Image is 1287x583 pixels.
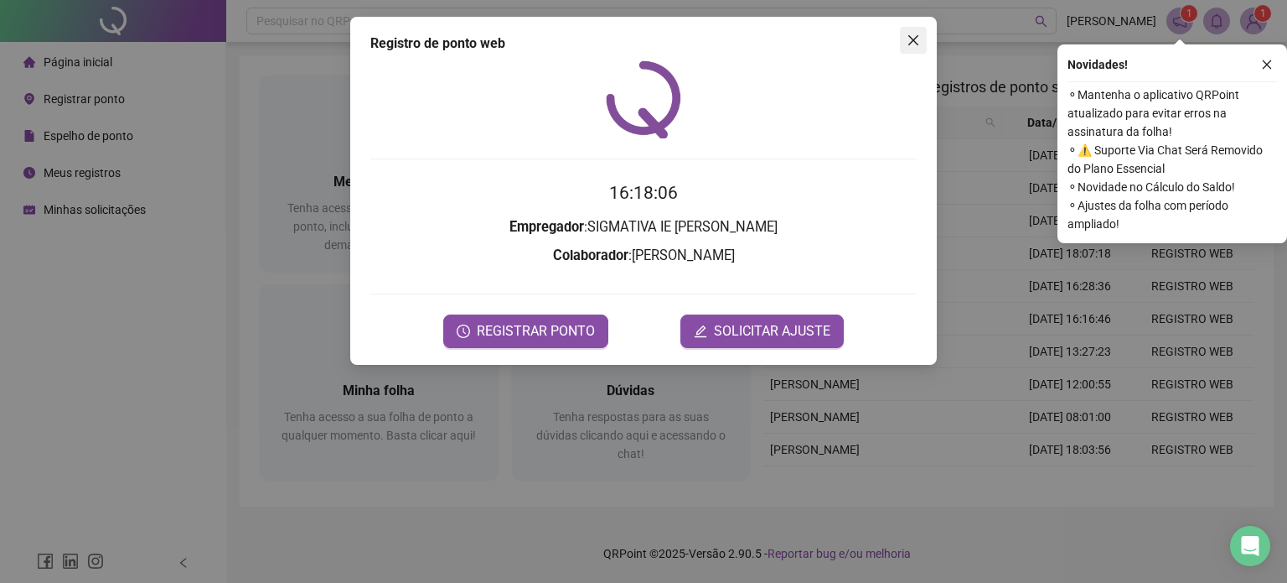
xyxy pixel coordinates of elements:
span: close [1261,59,1273,70]
span: ⚬ Ajustes da folha com período ampliado! [1067,196,1277,233]
button: Close [900,27,927,54]
span: REGISTRAR PONTO [477,321,595,341]
span: clock-circle [457,325,470,338]
img: QRPoint [606,60,681,138]
div: Registro de ponto web [370,34,917,54]
span: SOLICITAR AJUSTE [714,321,830,341]
button: REGISTRAR PONTO [443,315,608,348]
span: close [907,34,920,47]
div: Open Intercom Messenger [1230,526,1270,566]
span: ⚬ Mantenha o aplicativo QRPoint atualizado para evitar erros na assinatura da folha! [1067,86,1277,141]
time: 16:18:06 [609,183,678,203]
button: editSOLICITAR AJUSTE [680,315,844,348]
h3: : SIGMATIVA IE [PERSON_NAME] [370,216,917,238]
span: ⚬ Novidade no Cálculo do Saldo! [1067,178,1277,196]
h3: : [PERSON_NAME] [370,245,917,267]
span: edit [694,325,707,338]
span: Novidades ! [1067,55,1128,74]
span: ⚬ ⚠️ Suporte Via Chat Será Removido do Plano Essencial [1067,141,1277,178]
strong: Empregador [509,219,584,235]
strong: Colaborador [553,247,628,263]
